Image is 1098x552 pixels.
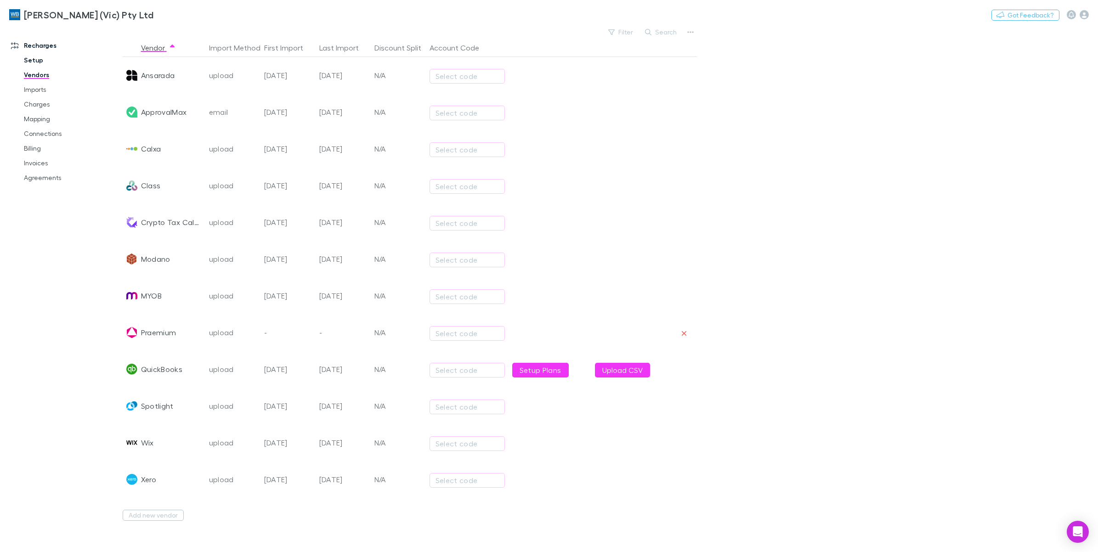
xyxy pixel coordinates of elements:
button: Select code [430,69,505,84]
div: [DATE] [260,241,316,277]
div: [DATE] [316,204,371,241]
a: Invoices [15,156,130,170]
div: upload [209,241,257,277]
div: Select code [436,254,499,265]
a: Billing [15,141,130,156]
div: Select code [436,71,499,82]
div: upload [209,277,257,314]
div: [DATE] [316,130,371,167]
div: Ansarada [141,57,175,94]
div: Select code [436,328,499,339]
img: Wix's Logo [126,437,137,448]
div: Wix [141,424,154,461]
div: [DATE] [260,130,316,167]
button: Select code [430,400,505,414]
div: Select code [436,401,499,412]
div: Select code [436,218,499,229]
div: Select code [436,475,499,486]
button: Vendor [141,39,176,57]
button: Select code [430,179,505,194]
div: - [316,314,371,351]
img: Modano's Logo [126,253,137,265]
img: William Buck (Vic) Pty Ltd's Logo [9,9,20,20]
div: N/A [371,204,426,241]
div: [DATE] [260,167,316,204]
div: N/A [371,461,426,498]
div: Crypto Tax Calculator [141,204,202,241]
div: N/A [371,424,426,461]
div: upload [209,167,257,204]
div: N/A [371,167,426,204]
div: [DATE] [316,57,371,94]
div: [DATE] [316,94,371,130]
img: Ansarada's Logo [126,70,137,81]
div: [DATE] [316,277,371,314]
div: upload [209,57,257,94]
div: upload [209,314,257,351]
div: [DATE] [316,461,371,498]
div: [DATE] [316,351,371,388]
div: [DATE] [260,204,316,241]
div: upload [209,351,257,388]
div: Select code [436,291,499,302]
div: Open Intercom Messenger [1067,521,1089,543]
div: [DATE] [260,57,316,94]
button: Select code [430,253,505,267]
div: [DATE] [260,424,316,461]
div: N/A [371,388,426,424]
div: upload [209,204,257,241]
button: Upload CSV [595,363,650,377]
button: Select code [430,436,505,451]
img: Calxa's Logo [126,143,137,154]
div: Modano [141,241,170,277]
div: QuickBooks [141,351,183,388]
a: Agreements [15,170,130,185]
div: N/A [371,277,426,314]
button: Select code [430,106,505,120]
div: [DATE] [260,94,316,130]
button: Select code [430,142,505,157]
img: Xero's Logo [126,474,137,485]
div: email [209,94,257,130]
div: Class [141,167,161,204]
div: ApprovalMax [141,94,187,130]
div: N/A [371,241,426,277]
div: [DATE] [316,388,371,424]
div: upload [209,130,257,167]
div: N/A [371,314,426,351]
div: Select code [436,107,499,118]
button: Search [640,27,682,38]
div: [DATE] [260,388,316,424]
a: [PERSON_NAME] (Vic) Pty Ltd [4,4,159,26]
div: Select code [436,365,499,376]
div: N/A [371,57,426,94]
div: upload [209,388,257,424]
div: - [260,314,316,351]
div: N/A [371,351,426,388]
div: Select code [436,144,499,155]
div: Spotlight [141,388,174,424]
a: Vendors [15,68,130,82]
a: Imports [15,82,130,97]
img: QuickBooks's Logo [126,364,137,375]
button: Discount Split [374,39,432,57]
button: Select code [430,216,505,231]
img: Praemium's Logo [126,327,137,338]
div: Select code [436,438,499,449]
a: Recharges [2,38,130,53]
a: Setup Plans [512,363,569,377]
a: Connections [15,126,130,141]
div: [DATE] [316,424,371,461]
a: Mapping [15,112,130,126]
div: MYOB [141,277,162,314]
img: Crypto Tax Calculator's Logo [126,217,137,228]
img: MYOB's Logo [126,290,137,301]
h3: [PERSON_NAME] (Vic) Pty Ltd [24,9,153,20]
div: Select code [436,181,499,192]
div: [DATE] [260,461,316,498]
button: Got Feedback? [991,10,1059,21]
div: [DATE] [316,167,371,204]
button: Filter [604,27,639,38]
img: ApprovalMax's Logo [126,107,137,118]
button: Select code [430,326,505,341]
